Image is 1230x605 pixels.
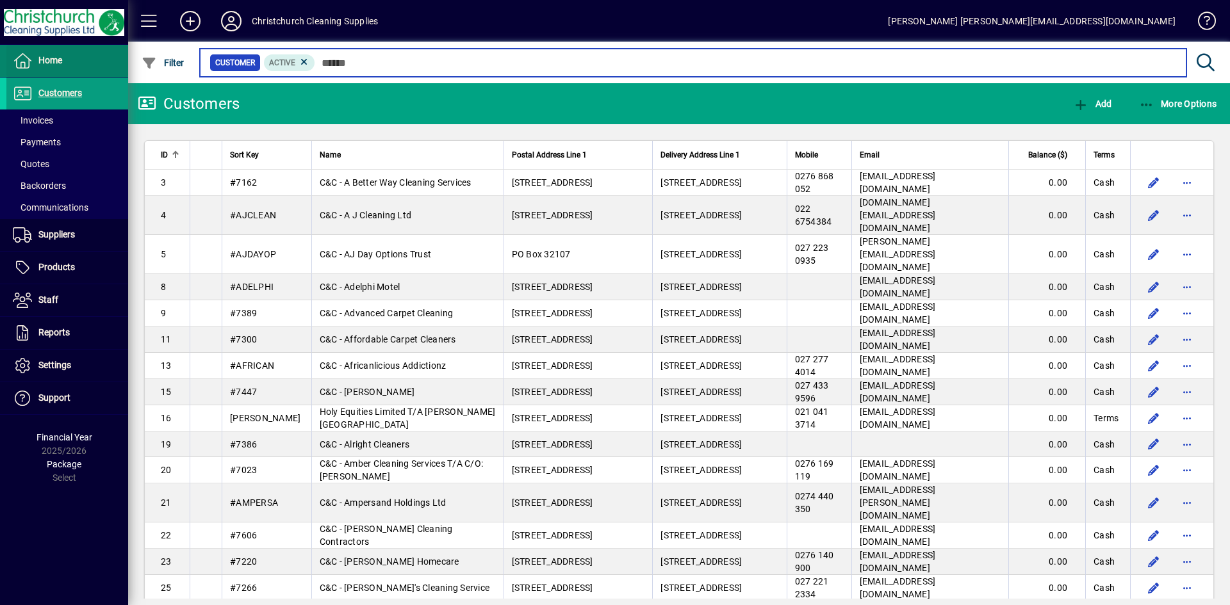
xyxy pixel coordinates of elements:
span: More Options [1139,99,1217,109]
td: 0.00 [1008,457,1085,483]
span: 027 433 9596 [795,380,829,403]
button: Edit [1144,408,1164,428]
div: Customers [138,93,240,114]
span: [EMAIL_ADDRESS][DOMAIN_NAME] [860,380,936,403]
span: Filter [142,58,184,68]
span: Suppliers [38,229,75,239]
button: Edit [1144,244,1164,264]
div: [PERSON_NAME] [PERSON_NAME][EMAIL_ADDRESS][DOMAIN_NAME] [888,11,1176,31]
span: 3 [161,177,166,188]
span: [STREET_ADDRESS] [512,360,593,371]
span: 22 [161,530,172,540]
span: 0274 440 350 [795,491,834,514]
span: Cash [1094,176,1115,189]
td: 0.00 [1008,196,1085,235]
span: [STREET_ADDRESS] [660,387,742,397]
span: Cash [1094,359,1115,372]
span: Cash [1094,248,1115,261]
span: [STREET_ADDRESS] [512,583,593,593]
span: #AJDAYOP [230,249,276,259]
span: [STREET_ADDRESS] [512,556,593,567]
a: Invoices [6,109,128,131]
span: 027 221 2334 [795,576,829,599]
span: Cash [1094,333,1115,346]
span: 23 [161,556,172,567]
a: Reports [6,317,128,349]
button: More options [1177,551,1197,572]
span: C&C - A Better Way Cleaning Services [320,177,471,188]
button: More options [1177,460,1197,480]
span: Postal Address Line 1 [512,148,587,162]
button: Edit [1144,460,1164,480]
div: Christchurch Cleaning Supplies [252,11,378,31]
span: C&C - Ampersand Holdings Ltd [320,497,447,508]
span: #7266 [230,583,257,593]
td: 0.00 [1008,235,1085,274]
span: [EMAIL_ADDRESS][DOMAIN_NAME] [860,524,936,547]
span: Payments [13,137,61,147]
span: Financial Year [37,432,92,442]
span: 13 [161,360,172,371]
span: [STREET_ADDRESS] [660,334,742,344]
a: Home [6,45,128,77]
span: Cash [1094,555,1115,568]
span: 19 [161,439,172,449]
button: More options [1177,244,1197,264]
a: Communications [6,197,128,218]
button: Edit [1144,277,1164,297]
span: Cash [1094,464,1115,476]
span: #7300 [230,334,257,344]
button: More options [1177,205,1197,225]
span: [STREET_ADDRESS] [660,583,742,593]
span: 15 [161,387,172,397]
span: Cash [1094,496,1115,509]
span: Staff [38,294,58,305]
button: More options [1177,577,1197,598]
span: C&C - Advanced Carpet Cleaning [320,308,454,318]
button: Edit [1144,355,1164,376]
td: 0.00 [1008,379,1085,405]
span: Cash [1094,438,1115,451]
span: [STREET_ADDRESS] [660,556,742,567]
span: [EMAIL_ADDRESS][DOMAIN_NAME] [860,275,936,298]
button: Edit [1144,172,1164,193]
span: Reports [38,327,70,337]
td: 0.00 [1008,522,1085,549]
button: More options [1177,355,1197,376]
td: 0.00 [1008,353,1085,379]
span: Mobile [795,148,818,162]
button: More options [1177,492,1197,513]
span: [EMAIL_ADDRESS][DOMAIN_NAME] [860,458,936,481]
span: 25 [161,583,172,593]
span: Products [38,262,75,272]
span: Sort Key [230,148,259,162]
span: [EMAIL_ADDRESS][DOMAIN_NAME] [860,550,936,573]
button: More options [1177,277,1197,297]
span: [STREET_ADDRESS] [660,308,742,318]
button: Edit [1144,303,1164,323]
span: #7220 [230,556,257,567]
span: #7389 [230,308,257,318]
button: More options [1177,434,1197,455]
span: 16 [161,413,172,423]
span: Settings [38,360,71,370]
span: C&C - A J Cleaning Ltd [320,210,412,220]
a: Knowledge Base [1188,3,1214,44]
td: 0.00 [1008,405,1085,432]
button: Filter [138,51,188,74]
span: C&C - Amber Cleaning Services T/A C/O: [PERSON_NAME] [320,458,484,481]
span: [PERSON_NAME] [230,413,300,423]
td: 0.00 [1008,327,1085,353]
span: Email [860,148,880,162]
span: [EMAIL_ADDRESS][DOMAIN_NAME] [860,328,936,351]
td: 0.00 [1008,549,1085,575]
div: Balance ($) [1017,148,1079,162]
div: ID [161,148,182,162]
span: C&C - Adelphi Motel [320,282,400,292]
span: [PERSON_NAME][EMAIL_ADDRESS][DOMAIN_NAME] [860,236,936,272]
span: Balance ($) [1028,148,1067,162]
span: Home [38,55,62,65]
span: #7447 [230,387,257,397]
span: #AJCLEAN [230,210,276,220]
td: 0.00 [1008,575,1085,601]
